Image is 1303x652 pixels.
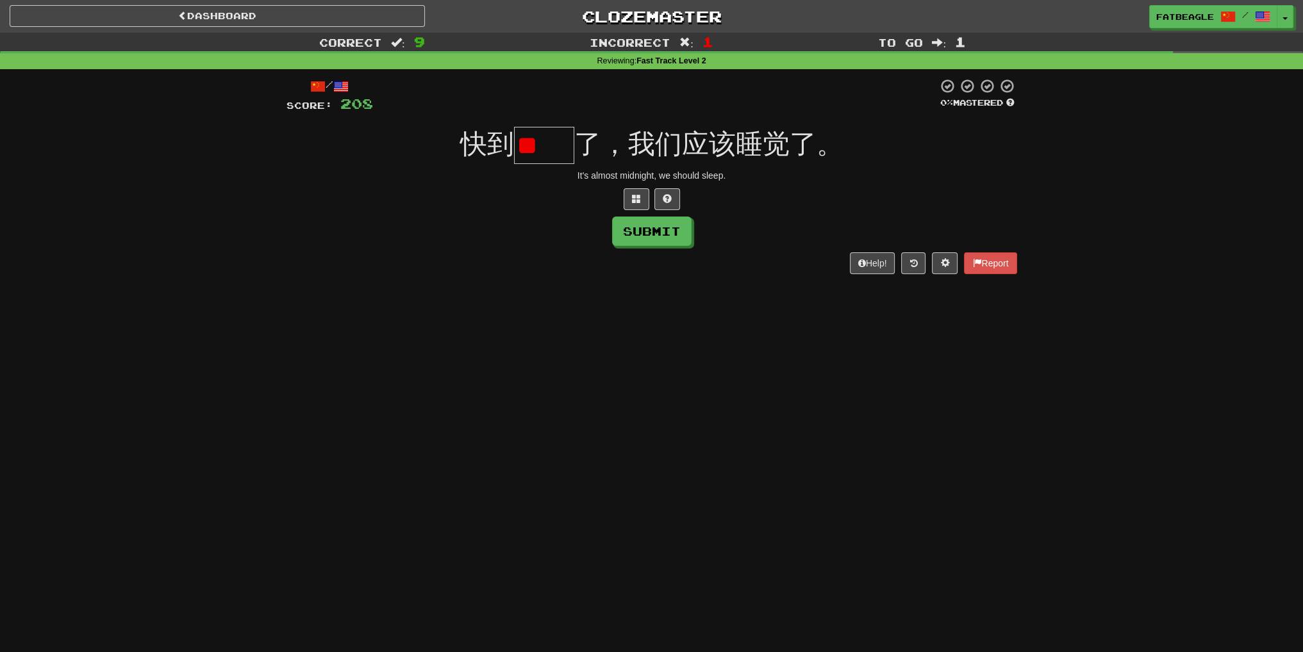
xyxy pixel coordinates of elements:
button: Single letter hint - you only get 1 per sentence and score half the points! alt+h [654,188,680,210]
span: : [391,37,405,48]
span: Correct [319,36,382,49]
span: Score: [286,100,333,111]
span: To go [878,36,923,49]
span: 9 [414,34,425,49]
div: It's almost midnight, we should sleep. [286,169,1017,182]
a: Dashboard [10,5,425,27]
button: Help! [850,252,895,274]
span: 1 [702,34,713,49]
strong: Fast Track Level 2 [636,56,706,65]
button: Submit [612,216,692,246]
span: 208 [340,95,373,111]
div: Mastered [938,97,1017,109]
button: Report [964,252,1017,274]
span: 快到 [460,129,514,159]
a: FatBeagle / [1149,5,1277,28]
span: : [679,37,693,48]
span: / [1242,10,1249,19]
span: 了，我们应该睡觉了。 [574,129,843,159]
button: Switch sentence to multiple choice alt+p [624,188,649,210]
div: / [286,78,373,94]
span: 0 % [940,97,953,108]
button: Round history (alt+y) [901,252,925,274]
span: FatBeagle [1156,11,1214,22]
span: Incorrect [590,36,670,49]
span: : [932,37,946,48]
a: Clozemaster [444,5,859,28]
span: 1 [955,34,966,49]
